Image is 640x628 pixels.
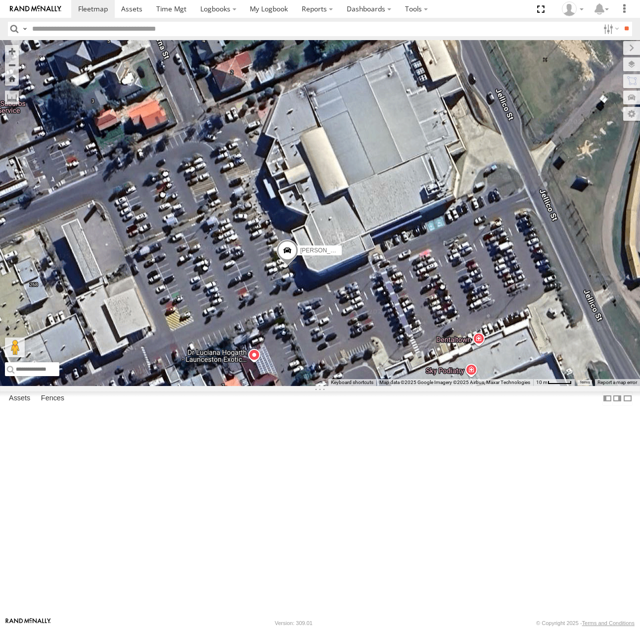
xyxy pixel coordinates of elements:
a: Report a map error [597,380,637,385]
span: Map data ©2025 Google Imagery ©2025 Airbus, Maxar Technologies [379,380,530,385]
button: Zoom Home [5,72,19,86]
label: Map Settings [623,107,640,121]
div: © Copyright 2025 - [536,620,635,626]
label: Search Filter Options [599,22,621,36]
button: Keyboard shortcuts [331,379,373,386]
label: Assets [4,391,35,405]
span: 10 m [536,380,548,385]
button: Drag Pegman onto the map to open Street View [5,338,25,357]
span: [PERSON_NAME] Ranger [300,247,370,254]
a: Visit our Website [5,618,51,628]
div: Version: 309.01 [275,620,313,626]
label: Measure [5,91,19,104]
label: Fences [36,391,69,405]
img: rand-logo.svg [10,5,61,12]
div: Simon Lionetti [558,1,587,16]
button: Map Scale: 10 m per 45 pixels [533,379,575,386]
button: Zoom in [5,45,19,58]
label: Search Query [21,22,29,36]
label: Dock Summary Table to the Right [612,391,622,406]
a: Terms and Conditions [582,620,635,626]
button: Zoom out [5,58,19,72]
label: Dock Summary Table to the Left [602,391,612,406]
label: Hide Summary Table [623,391,633,406]
a: Terms (opens in new tab) [580,381,590,385]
